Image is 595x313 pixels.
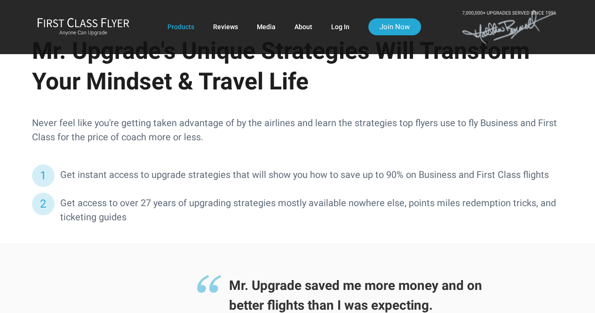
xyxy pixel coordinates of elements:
li: Get access to over 27 years of upgrading strategies mostly available nowhere else, points miles r... [32,196,563,224]
small: Anyone Can Upgrade [37,30,129,36]
li: Get instant access to upgrade strategies that will show you how to save up to 90% on Business and... [32,168,563,182]
a: Media [257,18,276,35]
a: Reviews [213,18,238,35]
a: First Class FlyerAnyone Can Upgrade [37,17,129,36]
a: Log In [331,18,349,35]
a: Products [167,18,194,35]
a: About [294,18,312,35]
p: Never feel like you're getting taken advantage of by the airlines and learn the strategies top fl... [32,116,563,144]
img: First Class Flyer [37,17,129,27]
span: Mr. Upgrade's Unique Strategies Will Transform Your Mindset & Travel Life [32,37,530,95]
a: Join Now [368,18,421,35]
